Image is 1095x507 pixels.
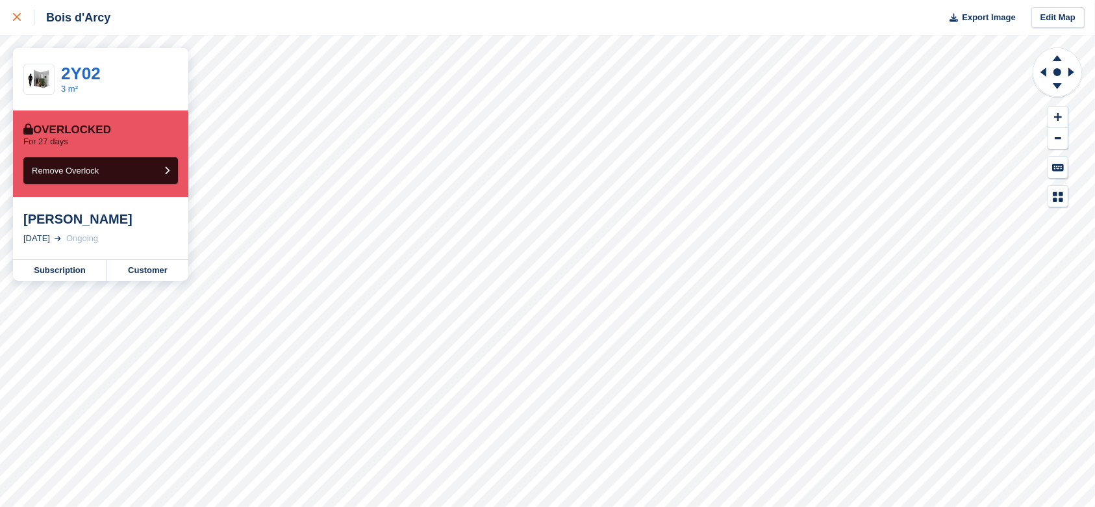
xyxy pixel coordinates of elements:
a: 2Y02 [61,64,101,83]
a: 3 m² [61,84,78,94]
a: Customer [107,260,188,281]
a: Subscription [13,260,107,281]
div: Ongoing [66,232,98,245]
div: Bois d'Arcy [34,10,110,25]
p: For 27 days [23,136,68,147]
div: [DATE] [23,232,50,245]
div: [PERSON_NAME] [23,211,178,227]
button: Export Image [942,7,1016,29]
a: Edit Map [1031,7,1085,29]
button: Keyboard Shortcuts [1048,157,1068,178]
span: Export Image [962,11,1015,24]
span: Remove Overlock [32,166,99,175]
div: Overlocked [23,123,111,136]
img: arrow-right-light-icn-cde0832a797a2874e46488d9cf13f60e5c3a73dbe684e267c42b8395dfbc2abf.svg [55,236,61,241]
button: Zoom In [1048,107,1068,128]
button: Map Legend [1048,186,1068,207]
button: Remove Overlock [23,157,178,184]
img: 30-sqft-unit.jpg [24,68,54,91]
button: Zoom Out [1048,128,1068,149]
